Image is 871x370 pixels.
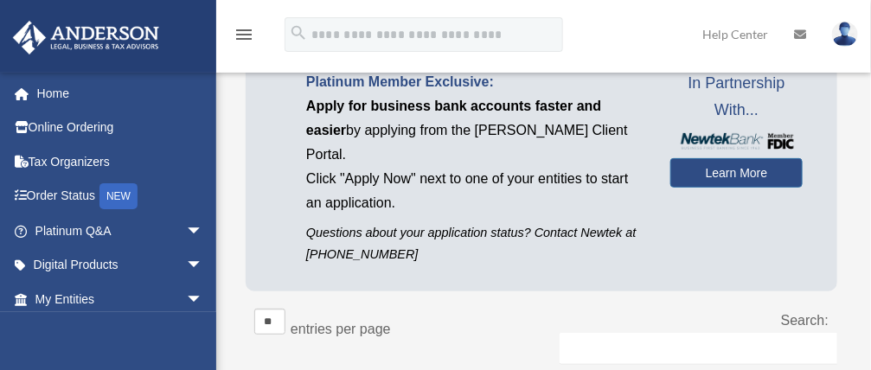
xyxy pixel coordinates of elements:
img: NewtekBankLogoSM.png [679,133,794,150]
span: arrow_drop_down [186,214,221,249]
p: by applying from the [PERSON_NAME] Client Portal. [306,94,644,167]
a: Digital Productsarrow_drop_down [12,248,229,283]
p: Questions about your application status? Contact Newtek at [PHONE_NUMBER] [306,222,644,265]
i: menu [234,24,254,45]
a: Platinum Q&Aarrow_drop_down [12,214,229,248]
a: Online Ordering [12,111,229,145]
span: arrow_drop_down [186,282,221,317]
p: Platinum Member Exclusive: [306,70,644,94]
a: Order StatusNEW [12,179,229,214]
span: In Partnership With... [670,70,803,124]
i: search [289,23,308,42]
p: Click "Apply Now" next to one of your entities to start an application. [306,167,644,215]
img: User Pic [832,22,858,47]
img: Anderson Advisors Platinum Portal [8,21,164,54]
label: entries per page [291,322,391,336]
div: NEW [99,183,138,209]
a: My Entitiesarrow_drop_down [12,282,221,316]
a: Tax Organizers [12,144,229,179]
a: Home [12,76,229,111]
span: Apply for business bank accounts faster and easier [306,99,601,137]
a: Learn More [670,158,803,188]
span: arrow_drop_down [186,248,221,284]
a: menu [234,30,254,45]
label: Search: [781,313,829,328]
